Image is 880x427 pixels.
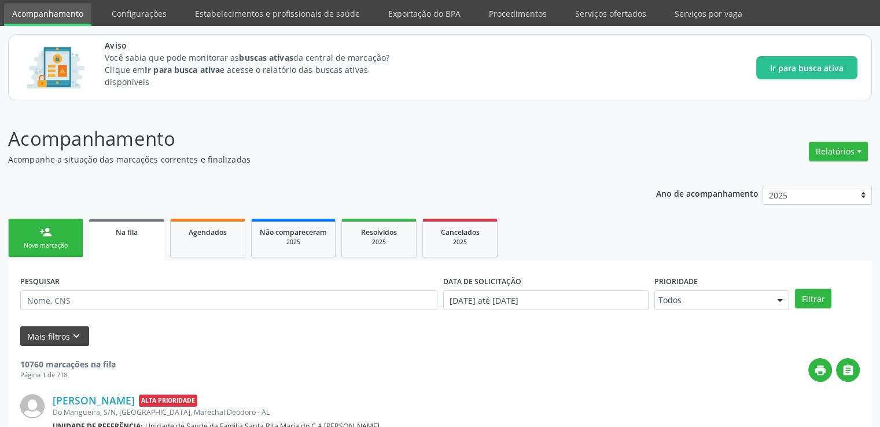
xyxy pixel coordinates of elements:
[361,227,397,237] span: Resolvidos
[8,124,613,153] p: Acompanhamento
[836,358,860,382] button: 
[145,64,220,75] strong: Ir para busca ativa
[105,39,411,51] span: Aviso
[443,290,649,310] input: Selecione um intervalo
[808,358,832,382] button: print
[20,370,116,380] div: Página 1 de 718
[23,42,89,94] img: Imagem de CalloutCard
[842,364,855,377] i: 
[756,56,857,79] button: Ir para busca ativa
[20,273,60,290] label: PESQUISAR
[380,3,469,24] a: Exportação do BPA
[8,153,613,165] p: Acompanhe a situação das marcações correntes e finalizadas
[20,326,89,347] button: Mais filtroskeyboard_arrow_down
[187,3,368,24] a: Estabelecimentos e profissionais de saúde
[443,273,521,290] label: DATA DE SOLICITAÇÃO
[39,226,52,238] div: person_add
[656,186,759,200] p: Ano de acompanhamento
[105,51,411,88] p: Você sabia que pode monitorar as da central de marcação? Clique em e acesse o relatório das busca...
[770,62,844,74] span: Ir para busca ativa
[260,227,327,237] span: Não compareceram
[260,238,327,246] div: 2025
[104,3,175,24] a: Configurações
[239,52,293,63] strong: buscas ativas
[431,238,489,246] div: 2025
[667,3,750,24] a: Serviços por vaga
[814,364,827,377] i: print
[481,3,555,24] a: Procedimentos
[654,273,698,290] label: Prioridade
[4,3,91,26] a: Acompanhamento
[53,394,135,407] a: [PERSON_NAME]
[350,238,408,246] div: 2025
[20,394,45,418] img: img
[17,241,75,250] div: Nova marcação
[53,407,686,417] div: Do Mangueira, S/N, [GEOGRAPHIC_DATA], Marechal Deodoro - AL
[70,330,83,343] i: keyboard_arrow_down
[441,227,480,237] span: Cancelados
[116,227,138,237] span: Na fila
[189,227,227,237] span: Agendados
[567,3,654,24] a: Serviços ofertados
[139,395,197,407] span: Alta Prioridade
[658,295,766,306] span: Todos
[809,142,868,161] button: Relatórios
[795,289,831,308] button: Filtrar
[20,290,437,310] input: Nome, CNS
[20,359,116,370] strong: 10760 marcações na fila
